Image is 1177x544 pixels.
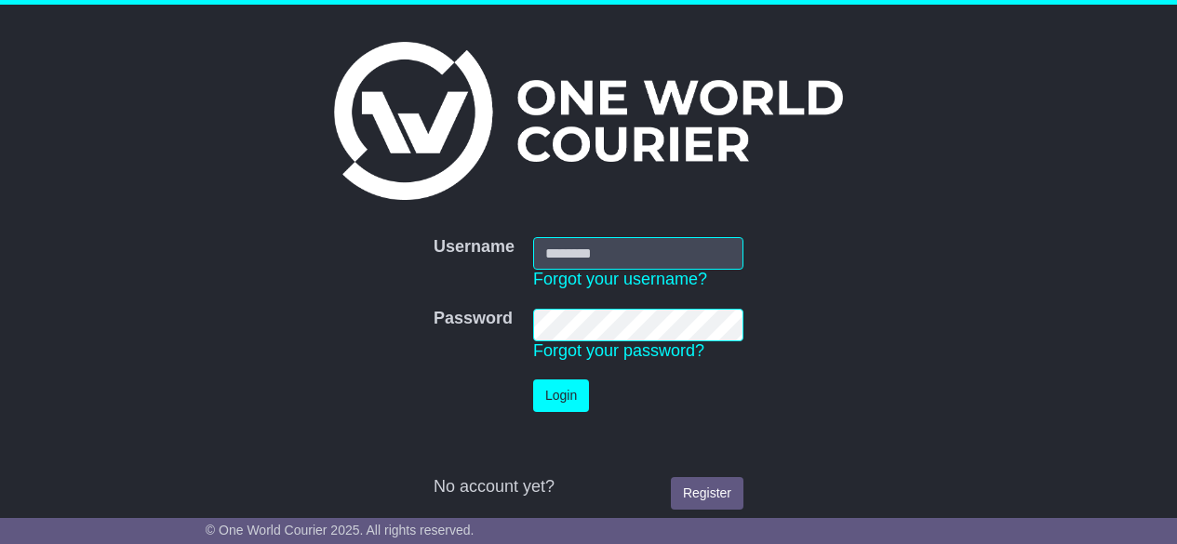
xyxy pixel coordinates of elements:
a: Forgot your password? [533,341,704,360]
label: Password [434,309,513,329]
button: Login [533,379,589,412]
span: © One World Courier 2025. All rights reserved. [206,523,475,537]
a: Register [671,477,743,510]
div: No account yet? [434,477,743,498]
img: One World [334,42,842,200]
a: Forgot your username? [533,270,707,288]
label: Username [434,237,515,258]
